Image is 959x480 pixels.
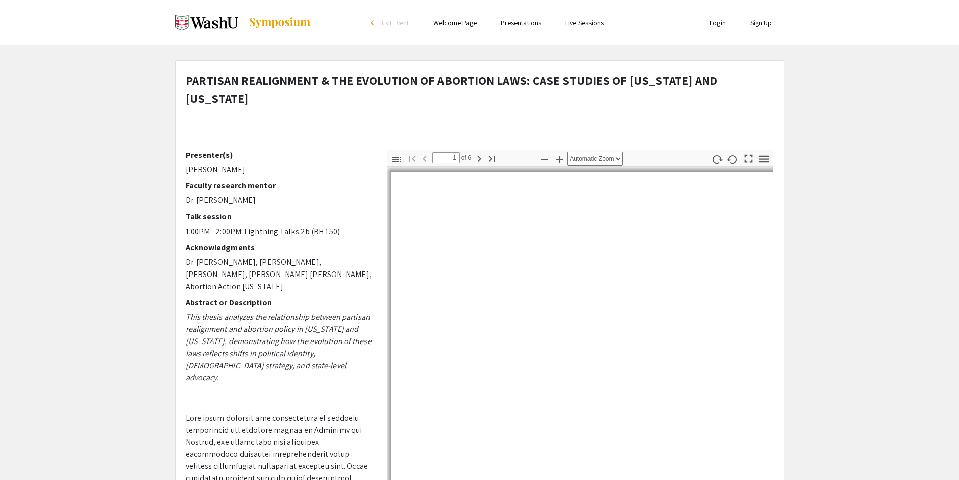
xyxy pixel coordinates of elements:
button: Previous Page [416,151,433,165]
button: Tools [755,152,772,166]
em: This thesis analyzes the relationship between partisan realignment and abortion policy in [US_STA... [186,312,372,383]
button: Next Page [471,151,488,165]
h2: Presenter(s) [186,150,372,160]
a: Login [710,18,726,27]
p: Dr. [PERSON_NAME], [PERSON_NAME], [PERSON_NAME], [PERSON_NAME] [PERSON_NAME], Abortion Action [US... [186,256,372,293]
select: Zoom [567,152,623,166]
p: [PERSON_NAME] [186,164,372,176]
a: Spring 2025 Undergraduate Research Symposium [175,10,311,35]
p: Dr. [PERSON_NAME] [186,194,372,207]
h2: Acknowledgments [186,243,372,252]
input: Page [432,152,460,163]
p: 1:00PM - 2:00PM: Lightning Talks 2b (BH 150) [186,226,372,238]
button: Zoom In [551,152,568,166]
button: Switch to Presentation Mode [740,150,757,165]
button: Toggle Sidebar [388,152,405,166]
iframe: Chat [8,435,43,472]
h2: Faculty research mentor [186,181,372,190]
button: Go to Last Page [483,151,500,165]
a: Presentations [501,18,541,27]
strong: PARTISAN REALIGNMENT & THE EVOLUTION OF ABORTION LAWS: CASE STUDIES OF [US_STATE] AND [US_STATE] [186,72,718,106]
div: arrow_back_ios [371,20,377,26]
button: Zoom Out [536,152,553,166]
button: Go to First Page [404,151,421,165]
a: Live Sessions [565,18,604,27]
button: Rotate Clockwise [708,152,725,166]
img: Spring 2025 Undergraduate Research Symposium [175,10,238,35]
span: Exit Event [382,18,409,27]
a: Sign Up [750,18,772,27]
h2: Abstract or Description [186,298,372,307]
button: Rotate Counterclockwise [724,152,741,166]
img: Symposium by ForagerOne [248,17,311,29]
a: Welcome Page [433,18,477,27]
h2: Talk session [186,212,372,221]
span: of 6 [460,152,472,163]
